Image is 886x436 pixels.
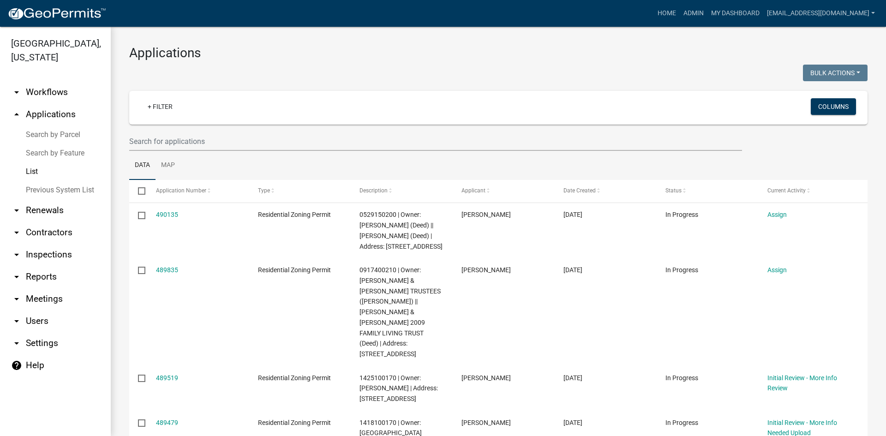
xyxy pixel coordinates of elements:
[129,151,156,180] a: Data
[657,180,759,202] datatable-header-cell: Status
[129,45,868,61] h3: Applications
[665,374,698,382] span: In Progress
[665,419,698,426] span: In Progress
[156,151,180,180] a: Map
[665,187,682,194] span: Status
[11,293,22,305] i: arrow_drop_down
[759,180,861,202] datatable-header-cell: Current Activity
[11,205,22,216] i: arrow_drop_down
[665,211,698,218] span: In Progress
[156,211,178,218] a: 490135
[654,5,680,22] a: Home
[461,187,485,194] span: Applicant
[258,187,270,194] span: Type
[563,187,596,194] span: Date Created
[461,374,511,382] span: Robert Fry
[156,374,178,382] a: 489519
[665,266,698,274] span: In Progress
[563,266,582,274] span: 10/08/2025
[767,211,787,218] a: Assign
[140,98,180,115] a: + Filter
[156,187,206,194] span: Application Number
[147,180,249,202] datatable-header-cell: Application Number
[258,419,331,426] span: Residential Zoning Permit
[563,419,582,426] span: 10/07/2025
[11,338,22,349] i: arrow_drop_down
[258,211,331,218] span: Residential Zoning Permit
[461,419,511,426] span: Mary Lynn Damhorst
[11,316,22,327] i: arrow_drop_down
[129,180,147,202] datatable-header-cell: Select
[11,109,22,120] i: arrow_drop_up
[767,374,837,392] a: Initial Review - More Info Review
[803,65,868,81] button: Bulk Actions
[359,266,441,358] span: 0917400210 | Owner: HELLYER, DAVID L & CAROLYN J TRUSTEES (Deed) || HELLYER, DAVID L & CAROLYN J ...
[555,180,657,202] datatable-header-cell: Date Created
[359,211,443,250] span: 0529150200 | Owner: KAMINSKI, ADAM (Deed) || FRETWELL, HELEN (Deed) | Address: 3751 DEER RUN LN
[258,266,331,274] span: Residential Zoning Permit
[258,374,331,382] span: Residential Zoning Permit
[351,180,453,202] datatable-header-cell: Description
[11,271,22,282] i: arrow_drop_down
[129,132,742,151] input: Search for applications
[707,5,763,22] a: My Dashboard
[11,360,22,371] i: help
[249,180,351,202] datatable-header-cell: Type
[461,211,511,218] span: Adam Kaminski
[767,266,787,274] a: Assign
[11,87,22,98] i: arrow_drop_down
[359,187,388,194] span: Description
[563,374,582,382] span: 10/07/2025
[156,419,178,426] a: 489479
[156,266,178,274] a: 489835
[763,5,879,22] a: [EMAIL_ADDRESS][DOMAIN_NAME]
[11,249,22,260] i: arrow_drop_down
[811,98,856,115] button: Columns
[767,187,806,194] span: Current Activity
[461,266,511,274] span: Greg Garrels
[359,374,438,403] span: 1425100170 | Owner: Fry, Robert | Address: 32234 610TH AVE
[680,5,707,22] a: Admin
[563,211,582,218] span: 10/08/2025
[11,227,22,238] i: arrow_drop_down
[453,180,555,202] datatable-header-cell: Applicant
